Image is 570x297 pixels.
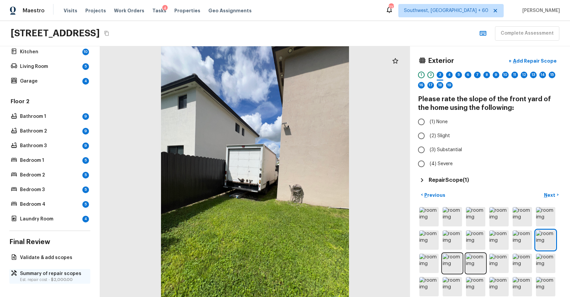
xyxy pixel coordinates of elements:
p: Bedroom 3 [20,186,80,193]
img: room img [419,254,439,273]
img: room img [419,230,439,250]
div: 18 [437,82,443,89]
img: room img [536,277,555,296]
span: Work Orders [114,7,144,14]
div: 10 [502,72,509,78]
span: Maestro [23,7,45,14]
p: Living Room [20,63,80,70]
div: 9 [82,128,89,135]
p: Bathroom 2 [20,128,80,135]
div: 7 [474,72,481,78]
div: 3 [437,72,443,78]
img: room img [536,207,555,226]
h5: Floor 2 [9,98,90,107]
img: room img [466,207,485,226]
img: room img [489,277,509,296]
img: room img [536,230,555,250]
span: Tasks [152,8,166,13]
img: room img [419,277,439,296]
img: room img [513,254,532,273]
div: 1 [418,72,425,78]
div: 6 [465,72,471,78]
div: 5 [82,172,89,178]
div: 4 [446,72,453,78]
div: 10 [82,49,89,55]
div: 9 [82,113,89,120]
button: Next> [541,189,562,200]
h4: Please rate the slope of the front yard of the home using the following: [418,95,562,112]
div: 5 [82,157,89,164]
span: (3) Substantial [430,147,462,153]
div: 4 [82,78,89,85]
img: room img [489,207,509,226]
div: 5 [455,72,462,78]
span: Projects [85,7,106,14]
p: Next [544,192,557,198]
img: room img [443,230,462,250]
div: 5 [82,201,89,208]
p: Est. repair cost - [20,277,86,282]
p: Bedroom 2 [20,172,80,178]
div: 5 [82,186,89,193]
p: Laundry Room [20,216,80,222]
p: Garage [20,78,80,85]
button: Copy Address [102,29,111,38]
span: $2,000.00 [51,278,73,282]
p: Previous [423,192,445,198]
span: Geo Assignments [208,7,252,14]
img: room img [443,254,462,273]
div: 13 [530,72,537,78]
img: room img [419,207,439,226]
p: Validate & add scopes [20,254,86,261]
div: 12 [521,72,527,78]
div: 737 [389,4,393,11]
img: room img [513,230,532,250]
div: 15 [549,72,555,78]
div: 9 [82,143,89,149]
img: room img [489,254,509,273]
div: 9 [493,72,499,78]
div: 8 [483,72,490,78]
div: 17 [427,82,434,89]
img: room img [513,277,532,296]
div: 16 [418,82,425,89]
span: Visits [64,7,77,14]
p: Add Repair Scope [512,58,557,64]
span: (4) Severe [430,160,453,167]
h4: Exterior [428,57,454,65]
span: (1) None [430,119,448,125]
img: room img [513,207,532,226]
div: 4 [82,216,89,222]
span: [PERSON_NAME] [520,7,560,14]
h2: [STREET_ADDRESS] [11,27,100,39]
p: Bedroom 1 [20,157,80,164]
span: (2) Slight [430,133,450,139]
p: Bathroom 1 [20,113,80,120]
div: 5 [82,63,89,70]
div: 19 [446,82,453,89]
img: room img [466,277,485,296]
div: 2 [427,72,434,78]
p: Summary of repair scopes [20,270,86,277]
img: room img [466,254,485,273]
h5: Repair Scope ( 1 ) [429,176,469,184]
div: 14 [539,72,546,78]
button: +Add Repair Scope [503,54,562,68]
p: Bedroom 4 [20,201,80,208]
p: Kitchen [20,49,80,55]
img: room img [536,254,555,273]
img: room img [466,230,485,250]
button: <Previous [418,189,448,200]
div: 4 [162,5,168,12]
p: Bathroom 3 [20,143,80,149]
h4: Final Review [9,238,90,246]
img: room img [443,207,462,226]
img: room img [443,277,462,296]
div: 11 [511,72,518,78]
img: room img [489,230,509,250]
span: Southwest, [GEOGRAPHIC_DATA] + 60 [404,7,488,14]
span: Properties [174,7,200,14]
